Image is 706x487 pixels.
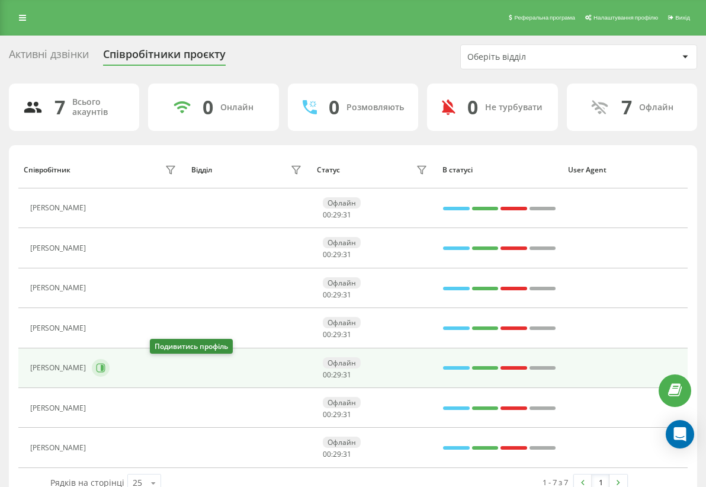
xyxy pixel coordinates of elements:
div: [PERSON_NAME] [30,204,89,212]
div: Активні дзвінки [9,48,89,66]
div: Розмовляють [346,102,404,113]
span: 29 [333,210,341,220]
span: 31 [343,290,351,300]
span: 31 [343,249,351,259]
div: Не турбувати [485,102,543,113]
span: 29 [333,449,341,459]
div: [PERSON_NAME] [30,444,89,452]
div: : : [323,211,351,219]
div: 7 [54,96,65,118]
span: 00 [323,249,331,259]
span: 31 [343,329,351,339]
div: Офлайн [323,357,361,369]
span: 31 [343,370,351,380]
div: Співробітники проєкту [103,48,226,66]
div: : : [323,450,351,459]
div: Офлайн [323,317,361,328]
span: 31 [343,210,351,220]
span: 29 [333,329,341,339]
span: 00 [323,290,331,300]
div: 0 [203,96,213,118]
div: 0 [329,96,339,118]
div: Офлайн [323,397,361,408]
div: Open Intercom Messenger [666,420,694,448]
span: 29 [333,290,341,300]
div: Подивитись профіль [150,339,233,354]
span: Вихід [675,14,690,21]
div: [PERSON_NAME] [30,284,89,292]
div: : : [323,411,351,419]
div: Офлайн [323,437,361,448]
div: [PERSON_NAME] [30,364,89,372]
div: : : [323,251,351,259]
div: Відділ [191,166,212,174]
span: 00 [323,210,331,220]
div: Співробітник [24,166,70,174]
div: Офлайн [323,197,361,209]
div: Статус [317,166,340,174]
div: [PERSON_NAME] [30,404,89,412]
span: 31 [343,449,351,459]
span: 29 [333,249,341,259]
div: 7 [621,96,632,118]
div: : : [323,291,351,299]
div: User Agent [568,166,682,174]
div: [PERSON_NAME] [30,324,89,332]
div: Офлайн [323,277,361,289]
span: 31 [343,409,351,419]
span: Реферальна програма [514,14,575,21]
div: [PERSON_NAME] [30,244,89,252]
div: Оберіть відділ [467,52,609,62]
div: Офлайн [639,102,673,113]
span: 29 [333,370,341,380]
span: 00 [323,370,331,380]
div: : : [323,371,351,379]
span: 00 [323,409,331,419]
div: : : [323,331,351,339]
div: Онлайн [220,102,253,113]
div: Всього акаунтів [72,97,125,117]
div: Офлайн [323,237,361,248]
span: 00 [323,449,331,459]
span: Налаштування профілю [593,14,658,21]
div: В статусі [442,166,557,174]
span: 00 [323,329,331,339]
div: 0 [467,96,478,118]
span: 29 [333,409,341,419]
